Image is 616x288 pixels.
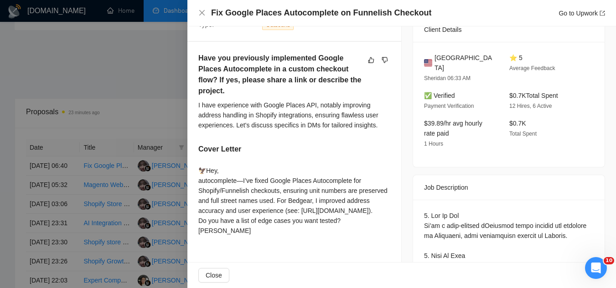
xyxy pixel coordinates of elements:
[600,10,605,16] span: export
[198,144,241,155] h5: Cover Letter
[509,54,523,61] span: ⭐ 5
[424,58,432,68] img: 🇺🇸
[198,268,229,283] button: Close
[424,17,594,42] div: Client Details
[585,257,607,279] iframe: Intercom live chat
[198,9,206,16] span: close
[198,9,206,17] button: Close
[382,56,388,64] span: dislike
[379,55,390,66] button: dislike
[211,7,431,19] h4: Fix Google Places Autocomplete on Funnelish Checkout
[424,120,482,137] span: $39.89/hr avg hourly rate paid
[424,75,471,81] span: Sheridan 06:33 AM
[435,53,495,73] span: [GEOGRAPHIC_DATA]
[424,103,474,109] span: Payment Verification
[509,103,552,109] span: 12 Hires, 6 Active
[559,10,605,17] a: Go to Upworkexport
[424,92,455,99] span: ✅ Verified
[509,131,537,137] span: Total Spent
[509,65,555,71] span: Average Feedback
[424,141,443,147] span: 1 Hours
[206,270,222,280] span: Close
[198,21,214,28] span: Type:
[509,120,526,127] span: $0.7K
[198,100,390,130] div: I have experience with Google Places API, notably improving address handling in Shopify integrati...
[198,53,362,96] h5: Have you previously implemented Google Places Autocomplete in a custom checkout flow? If yes, ple...
[424,175,594,200] div: Job Description
[509,92,558,99] span: $0.7K Total Spent
[198,166,390,236] div: 🦅Hey, autocomplete—I’ve fixed Google Places Autocomplete for Shopify/Funnelish checkouts, ensurin...
[368,56,374,64] span: like
[604,257,614,264] span: 10
[366,55,377,66] button: like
